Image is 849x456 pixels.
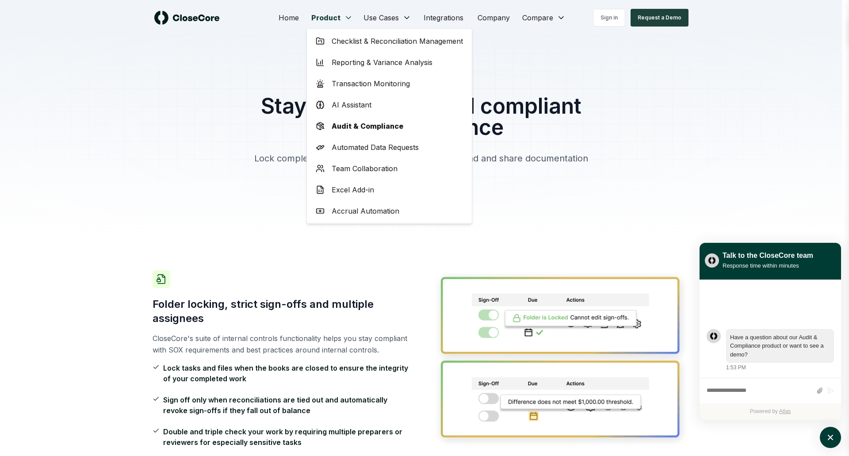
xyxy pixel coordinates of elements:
div: 1:53 PM [726,364,746,372]
a: Team Collaboration [309,158,470,179]
span: Audit & Compliance [332,121,403,131]
div: Talk to the CloseCore team [723,250,813,261]
div: atlas-window [700,243,841,420]
span: Accrual Automation [332,206,399,216]
a: Automated Data Requests [309,137,470,158]
span: Reporting & Variance Analysis [332,57,432,68]
div: atlas-message-text [730,333,830,359]
a: Audit & Compliance [309,115,470,137]
div: Response time within minutes [723,261,813,270]
a: AI Assistant [309,94,470,115]
span: Automated Data Requests [332,142,419,153]
a: Reporting & Variance Analysis [309,52,470,73]
div: atlas-message [707,329,834,372]
a: Atlas [779,408,791,414]
a: Accrual Automation [309,200,470,222]
a: Excel Add-in [309,179,470,200]
div: Monday, September 15, 1:53 PM [726,329,834,372]
span: Transaction Monitoring [332,78,410,89]
a: Transaction Monitoring [309,73,470,94]
div: atlas-composer [707,383,834,399]
div: atlas-ticket [700,280,841,420]
div: Powered by [700,403,841,420]
div: atlas-message-bubble [726,329,834,363]
span: Excel Add-in [332,184,374,195]
button: Attach files by clicking or dropping files here [816,387,823,395]
span: Team Collaboration [332,163,398,174]
span: AI Assistant [332,100,371,110]
img: yblje5SQxOoZuw2TcITt_icon.png [705,253,719,268]
span: Checklist & Reconciliation Management [332,36,463,46]
div: atlas-message-author-avatar [707,329,721,343]
a: Checklist & Reconciliation Management [309,31,470,52]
